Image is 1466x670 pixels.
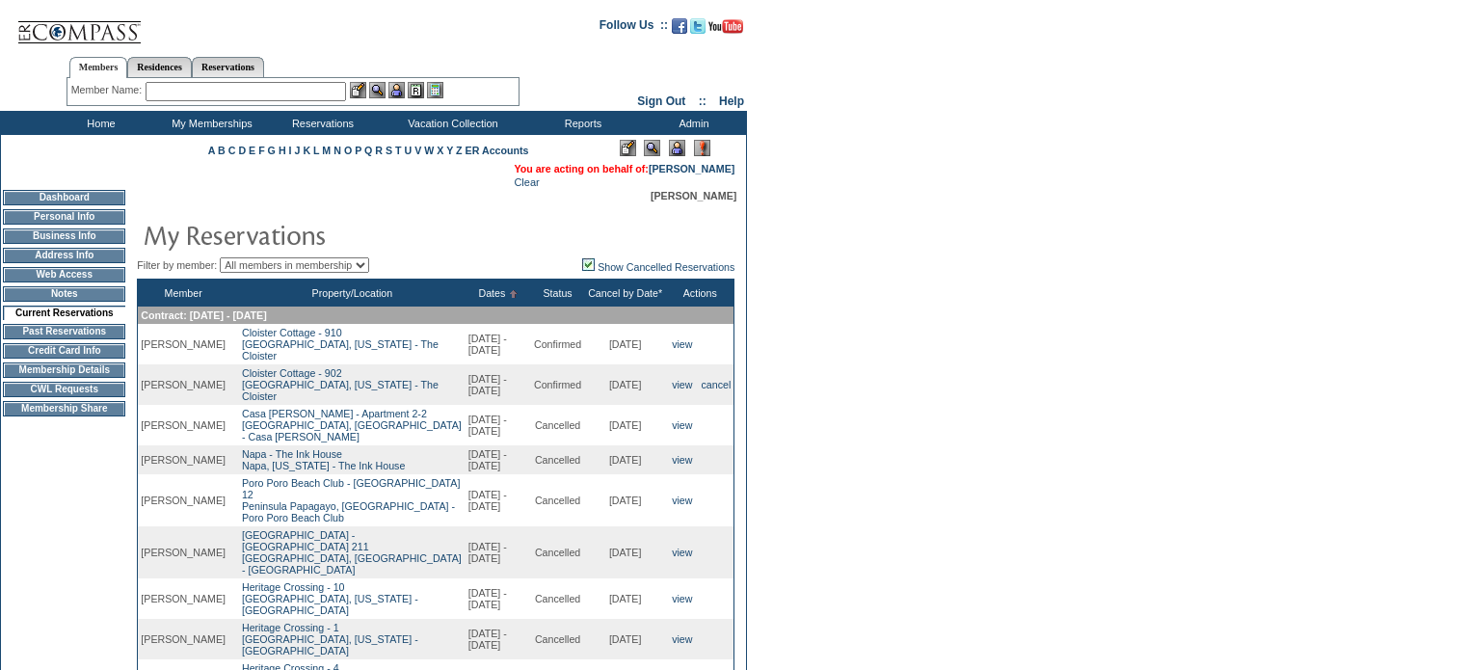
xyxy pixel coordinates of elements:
a: Cancel by Date* [588,287,662,299]
a: view [672,547,692,558]
img: Ascending [505,290,518,298]
td: CWL Requests [3,382,125,397]
td: [DATE] - [DATE] [466,526,531,578]
a: R [375,145,383,156]
td: [PERSON_NAME] [138,405,228,445]
a: Show Cancelled Reservations [582,261,734,273]
a: [GEOGRAPHIC_DATA] - [GEOGRAPHIC_DATA] 211[GEOGRAPHIC_DATA], [GEOGRAPHIC_DATA] - [GEOGRAPHIC_DATA] [242,529,462,576]
img: Log Concern/Member Elevation [694,140,710,156]
td: [DATE] [584,324,666,364]
td: [PERSON_NAME] [138,364,228,405]
td: Follow Us :: [600,16,668,40]
a: [PERSON_NAME] [649,163,734,174]
a: P [355,145,361,156]
img: Impersonate [388,82,405,98]
td: [PERSON_NAME] [138,445,228,474]
a: view [672,593,692,604]
a: Status [543,287,572,299]
a: view [672,633,692,645]
img: chk_on.JPG [582,258,595,271]
a: Heritage Crossing - 1[GEOGRAPHIC_DATA], [US_STATE] - [GEOGRAPHIC_DATA] [242,622,418,657]
a: G [268,145,276,156]
td: Home [43,111,154,135]
td: Cancelled [531,445,584,474]
td: [DATE] [584,364,666,405]
td: [DATE] [584,445,666,474]
a: K [303,145,310,156]
td: [PERSON_NAME] [138,526,228,578]
td: [DATE] - [DATE] [466,445,531,474]
td: Reports [525,111,636,135]
td: Cancelled [531,405,584,445]
td: Cancelled [531,526,584,578]
td: [DATE] [584,526,666,578]
a: F [258,145,265,156]
td: [DATE] [584,578,666,619]
a: Casa [PERSON_NAME] - Apartment 2-2[GEOGRAPHIC_DATA], [GEOGRAPHIC_DATA] - Casa [PERSON_NAME] [242,408,462,442]
span: Contract: [DATE] - [DATE] [141,309,266,321]
img: View [369,82,386,98]
a: Reservations [192,57,264,77]
a: cancel [702,379,732,390]
a: A [208,145,215,156]
td: [DATE] - [DATE] [466,324,531,364]
img: Follow us on Twitter [690,18,706,34]
td: [PERSON_NAME] [138,474,228,526]
a: Members [69,57,128,78]
td: Current Reservations [3,306,125,320]
td: [DATE] - [DATE] [466,364,531,405]
img: b_calculator.gif [427,82,443,98]
a: H [279,145,286,156]
a: D [238,145,246,156]
a: Heritage Crossing - 10[GEOGRAPHIC_DATA], [US_STATE] - [GEOGRAPHIC_DATA] [242,581,418,616]
img: View Mode [644,140,660,156]
td: Cancelled [531,619,584,659]
a: M [322,145,331,156]
a: Cloister Cottage - 910[GEOGRAPHIC_DATA], [US_STATE] - The Cloister [242,327,439,362]
a: N [333,145,341,156]
a: C [228,145,236,156]
td: Admin [636,111,747,135]
a: Clear [514,176,539,188]
a: Cloister Cottage - 902[GEOGRAPHIC_DATA], [US_STATE] - The Cloister [242,367,439,402]
a: view [672,338,692,350]
a: Q [364,145,372,156]
img: Edit Mode [620,140,636,156]
img: Compass Home [16,5,142,44]
img: Subscribe to our YouTube Channel [708,19,743,34]
a: Sign Out [637,94,685,108]
a: Residences [127,57,192,77]
span: [PERSON_NAME] [651,190,736,201]
td: [PERSON_NAME] [138,324,228,364]
img: pgTtlMyReservations.gif [143,215,528,254]
td: Address Info [3,248,125,263]
img: b_edit.gif [350,82,366,98]
img: Reservations [408,82,424,98]
a: V [414,145,421,156]
a: view [672,454,692,466]
div: Member Name: [71,82,146,98]
td: [DATE] [584,619,666,659]
td: Reservations [265,111,376,135]
a: E [249,145,255,156]
td: Cancelled [531,474,584,526]
a: Member [165,287,202,299]
td: Web Access [3,267,125,282]
td: Confirmed [531,364,584,405]
a: B [218,145,226,156]
a: view [672,379,692,390]
a: J [294,145,300,156]
a: view [672,419,692,431]
td: Vacation Collection [376,111,525,135]
a: L [313,145,319,156]
td: Dashboard [3,190,125,205]
a: O [344,145,352,156]
td: Membership Share [3,401,125,416]
a: ER Accounts [466,145,529,156]
span: :: [699,94,706,108]
span: You are acting on behalf of: [514,163,734,174]
a: Help [719,94,744,108]
td: Business Info [3,228,125,244]
td: [DATE] - [DATE] [466,619,531,659]
img: Become our fan on Facebook [672,18,687,34]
